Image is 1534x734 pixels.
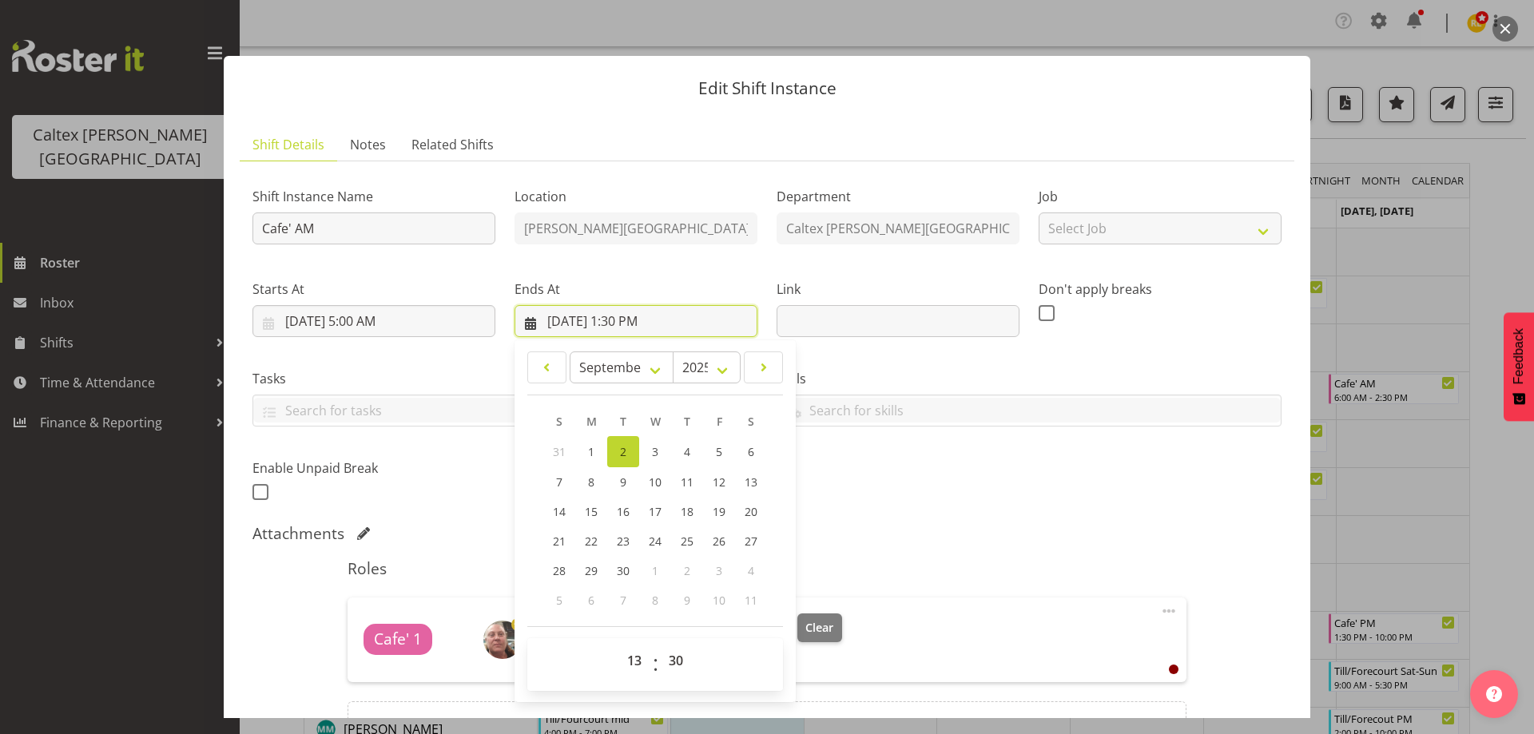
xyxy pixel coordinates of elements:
span: 30 [617,563,630,578]
label: Don't apply breaks [1039,280,1282,299]
span: 5 [556,593,562,608]
span: 21 [553,534,566,549]
span: 18 [681,504,693,519]
a: 27 [735,526,767,556]
a: 18 [671,497,703,526]
a: 15 [575,497,607,526]
span: 6 [588,593,594,608]
span: 2 [620,444,626,459]
input: Click to select... [515,305,757,337]
label: Link [777,280,1019,299]
span: 5 [716,444,722,459]
a: 16 [607,497,639,526]
span: 6 [748,444,754,459]
a: 23 [607,526,639,556]
img: help-xxl-2.png [1486,686,1502,702]
span: 1 [588,444,594,459]
span: Feedback [1512,328,1526,384]
a: 10 [639,467,671,497]
span: 13 [745,474,757,490]
label: Enable Unpaid Break [252,458,495,478]
span: 7 [556,474,562,490]
span: 17 [649,504,662,519]
a: 19 [703,497,735,526]
span: : [653,645,658,684]
span: 22 [585,534,598,549]
input: Search for tasks [253,398,757,423]
span: T [620,414,626,429]
a: 29 [575,556,607,585]
p: Edit Shift Instance [240,80,1294,97]
span: 15 [585,504,598,519]
button: Feedback - Show survey [1504,312,1534,421]
a: 20 [735,497,767,526]
span: Cafe' 1 [374,628,422,651]
span: 29 [585,563,598,578]
a: 5 [703,436,735,467]
span: 11 [681,474,693,490]
span: 9 [620,474,626,490]
a: 6 [735,436,767,467]
a: 13 [735,467,767,497]
span: Clear [805,619,833,637]
span: S [556,414,562,429]
span: 4 [748,563,754,578]
span: 10 [649,474,662,490]
span: 3 [652,444,658,459]
span: Related Shifts [411,135,494,154]
a: 12 [703,467,735,497]
label: Tasks [252,369,757,388]
a: 4 [671,436,703,467]
a: 17 [639,497,671,526]
span: 24 [649,534,662,549]
img: jeanette-braxton6f63b6175486c64fd4f7440e9fe5498e.png [483,621,522,659]
label: Starts At [252,280,495,299]
span: 20 [745,504,757,519]
h5: Attachments [252,524,344,543]
span: 26 [713,534,725,549]
label: Location [515,187,757,206]
span: F [717,414,722,429]
a: 25 [671,526,703,556]
a: 21 [543,526,575,556]
span: Shift Details [252,135,324,154]
a: 9 [607,467,639,497]
a: 30 [607,556,639,585]
span: 2 [684,563,690,578]
span: Notes [350,135,386,154]
label: Skills [777,369,1282,388]
span: 31 [553,444,566,459]
span: 23 [617,534,630,549]
span: 27 [745,534,757,549]
span: 19 [713,504,725,519]
span: 12 [713,474,725,490]
label: Department [777,187,1019,206]
span: 8 [588,474,594,490]
span: 1 [652,563,658,578]
a: 11 [671,467,703,497]
button: Clear [797,613,843,642]
a: 28 [543,556,575,585]
span: 11 [745,593,757,608]
span: M [586,414,597,429]
input: Search for skills [777,398,1281,423]
a: 26 [703,526,735,556]
span: 8 [652,593,658,608]
span: 9 [684,593,690,608]
a: 3 [639,436,671,467]
a: 14 [543,497,575,526]
h5: Roles [348,559,1186,578]
label: Shift Instance Name [252,187,495,206]
a: 22 [575,526,607,556]
div: User is clocked out [1169,665,1178,674]
a: 2 [607,436,639,467]
span: T [684,414,690,429]
span: S [748,414,754,429]
a: 8 [575,467,607,497]
input: Shift Instance Name [252,212,495,244]
span: 14 [553,504,566,519]
a: 7 [543,467,575,497]
label: Job [1039,187,1282,206]
a: 24 [639,526,671,556]
span: 28 [553,563,566,578]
